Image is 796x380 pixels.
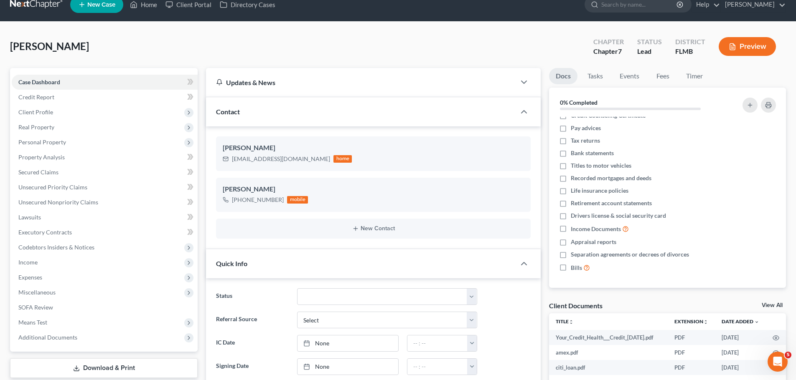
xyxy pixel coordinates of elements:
span: Codebtors Insiders & Notices [18,244,94,251]
a: Unsecured Nonpriority Claims [12,195,198,210]
label: Referral Source [212,312,292,328]
label: IC Date [212,335,292,352]
span: Additional Documents [18,334,77,341]
div: Updates & News [216,78,506,87]
span: Bank statements [571,149,614,157]
div: [EMAIL_ADDRESS][DOMAIN_NAME] [232,155,330,163]
a: Titleunfold_more [556,318,574,325]
span: Appraisal reports [571,238,616,246]
span: Miscellaneous [18,289,56,296]
a: Events [613,68,646,84]
span: Expenses [18,274,42,281]
span: Lawsuits [18,214,41,221]
span: Credit Report [18,93,54,101]
span: 7 [618,47,622,55]
div: [PERSON_NAME] [223,143,524,153]
span: Executory Contracts [18,229,72,236]
a: SOFA Review [12,300,198,315]
div: Lead [637,47,662,56]
a: Download & Print [10,358,198,378]
td: [DATE] [715,330,766,345]
div: mobile [287,196,308,204]
input: -- : -- [407,335,468,351]
span: Tax returns [571,136,600,145]
span: Unsecured Nonpriority Claims [18,199,98,206]
span: [PERSON_NAME] [10,40,89,52]
button: New Contact [223,225,524,232]
td: Your_Credit_Health___Credit_[DATE].pdf [549,330,668,345]
span: Separation agreements or decrees of divorces [571,250,689,259]
span: Life insurance policies [571,186,628,195]
span: Means Test [18,319,47,326]
a: Executory Contracts [12,225,198,240]
div: [PERSON_NAME] [223,184,524,194]
span: Unsecured Priority Claims [18,184,87,191]
span: Drivers license & social security card [571,211,666,220]
a: None [298,335,398,351]
a: View All [762,302,783,308]
div: Client Documents [549,301,603,310]
span: Real Property [18,123,54,131]
div: District [675,37,705,47]
td: citi_loan.pdf [549,360,668,375]
span: Titles to motor vehicles [571,161,631,170]
div: [PHONE_NUMBER] [232,196,284,204]
a: Fees [649,68,676,84]
a: Extensionunfold_more [674,318,708,325]
span: New Case [87,2,115,8]
span: 5 [785,352,791,358]
a: Case Dashboard [12,75,198,90]
a: Tasks [581,68,610,84]
span: Personal Property [18,138,66,146]
div: home [333,155,352,163]
span: Income [18,259,38,266]
span: Income Documents [571,225,621,233]
span: Bills [571,264,582,272]
i: unfold_more [703,320,708,325]
strong: 0% Completed [560,99,598,106]
span: Pay advices [571,124,601,132]
span: Case Dashboard [18,78,60,86]
a: None [298,359,398,375]
span: Contact [216,108,240,116]
label: Signing Date [212,358,292,375]
a: Credit Report [12,90,198,105]
a: Unsecured Priority Claims [12,180,198,195]
td: PDF [668,345,715,360]
iframe: Intercom live chat [768,352,788,372]
div: Chapter [593,47,624,56]
a: Secured Claims [12,165,198,180]
span: Recorded mortgages and deeds [571,174,651,182]
i: expand_more [754,320,759,325]
td: [DATE] [715,360,766,375]
button: Preview [719,37,776,56]
input: -- : -- [407,359,468,375]
i: unfold_more [569,320,574,325]
span: Secured Claims [18,169,58,176]
div: Status [637,37,662,47]
a: Date Added expand_more [722,318,759,325]
a: Lawsuits [12,210,198,225]
span: Client Profile [18,108,53,116]
a: Property Analysis [12,150,198,165]
td: amex.pdf [549,345,668,360]
span: Property Analysis [18,154,65,161]
td: PDF [668,360,715,375]
td: PDF [668,330,715,345]
span: SOFA Review [18,304,53,311]
a: Timer [679,68,710,84]
div: Chapter [593,37,624,47]
a: Docs [549,68,577,84]
div: FLMB [675,47,705,56]
label: Status [212,288,292,305]
span: Quick Info [216,259,247,267]
span: Retirement account statements [571,199,652,207]
td: [DATE] [715,345,766,360]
